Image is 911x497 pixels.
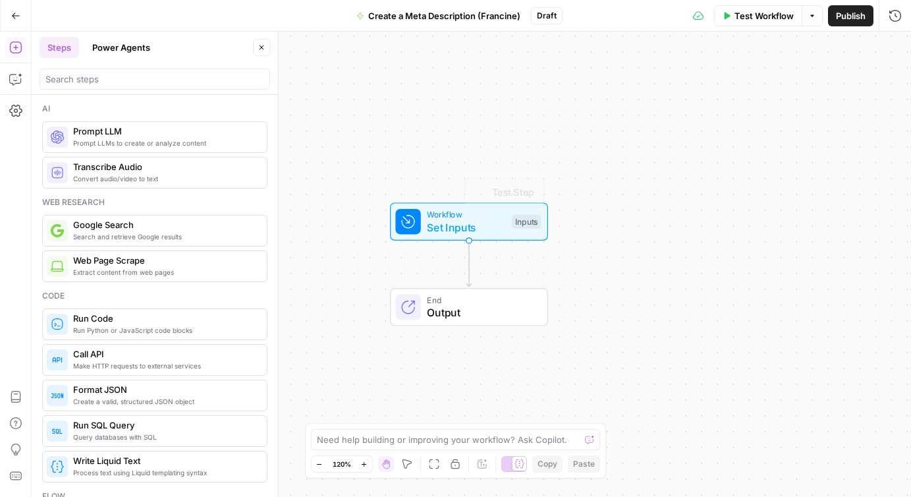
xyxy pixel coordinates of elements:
[828,5,873,26] button: Publish
[42,103,267,115] div: Ai
[466,241,471,287] g: Edge from start to end
[73,267,256,278] span: Extract content from web pages
[73,125,256,138] span: Prompt LLM
[492,185,534,200] span: Test Step
[427,305,534,320] span: Output
[573,458,595,470] span: Paste
[836,9,866,22] span: Publish
[714,5,802,26] button: Test Workflow
[42,196,267,208] div: Web research
[73,160,256,173] span: Transcribe Audio
[346,202,592,241] div: WorkflowSet InputsInputsTest Step
[84,37,158,58] button: Power Agents
[512,214,541,229] div: Inputs
[73,454,256,467] span: Write Liquid Text
[73,419,256,432] span: Run SQL Query
[73,432,256,442] span: Query databases with SQL
[537,10,557,22] span: Draft
[45,73,264,86] input: Search steps
[73,361,256,371] span: Make HTTP requests to external services
[346,288,592,326] div: EndOutput
[73,138,256,148] span: Prompt LLMs to create or analyze content
[427,208,505,221] span: Workflow
[348,5,528,26] button: Create a Meta Description (Francine)
[73,325,256,336] span: Run Python or JavaScript code blocks
[427,219,505,235] span: Set Inputs
[368,9,520,22] span: Create a Meta Description (Francine)
[40,37,79,58] button: Steps
[73,173,256,184] span: Convert audio/video to text
[73,396,256,407] span: Create a valid, structured JSON object
[73,218,256,231] span: Google Search
[73,231,256,242] span: Search and retrieve Google results
[734,9,794,22] span: Test Workflow
[427,293,534,306] span: End
[73,383,256,396] span: Format JSON
[568,455,600,473] button: Paste
[73,467,256,478] span: Process text using Liquid templating syntax
[538,458,557,470] span: Copy
[532,455,563,473] button: Copy
[73,254,256,267] span: Web Page Scrape
[73,347,256,361] span: Call API
[468,182,540,202] button: Test Step
[333,459,351,469] span: 120%
[42,290,267,302] div: Code
[73,312,256,325] span: Run Code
